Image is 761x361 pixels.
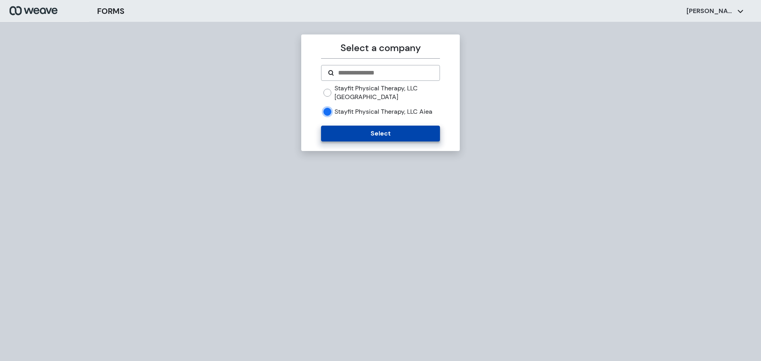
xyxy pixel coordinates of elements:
[321,41,440,55] p: Select a company
[97,5,124,17] h3: FORMS
[337,68,433,78] input: Search
[335,84,440,101] label: Stayfit Physical Therapy, LLC [GEOGRAPHIC_DATA]
[335,107,432,116] label: Stayfit Physical Therapy, LLC Aiea
[686,7,734,15] p: [PERSON_NAME]
[321,126,440,141] button: Select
